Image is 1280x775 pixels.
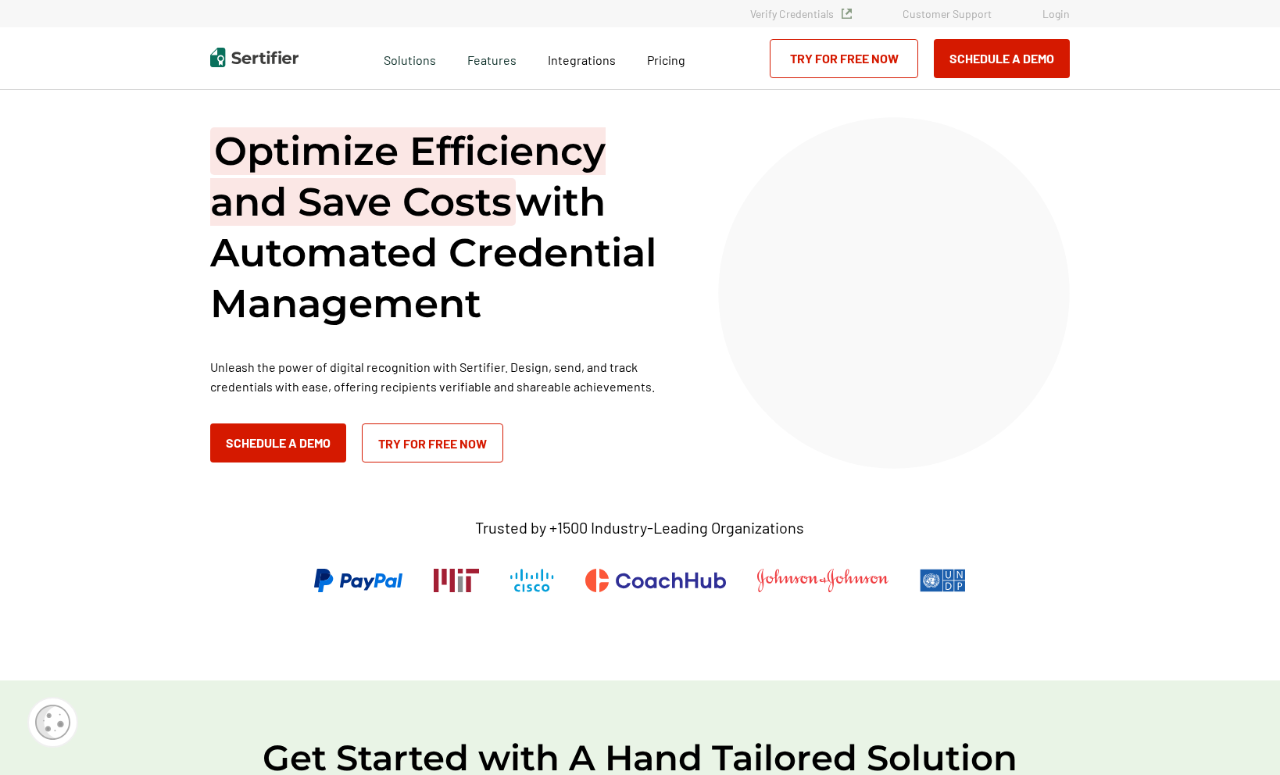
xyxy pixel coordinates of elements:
a: Try for Free Now [362,423,503,462]
img: PayPal [314,569,402,592]
a: Try for Free Now [770,39,918,78]
img: Verified [842,9,852,19]
span: Integrations [548,52,616,67]
span: Solutions [384,48,436,68]
h1: with Automated Credential Management [210,126,679,329]
a: Login [1042,7,1070,20]
img: Cisco [510,569,554,592]
button: Schedule a Demo [934,39,1070,78]
img: CoachHub [585,569,726,592]
a: Verify Credentials [750,7,852,20]
img: UNDP [920,569,966,592]
a: Customer Support [903,7,992,20]
p: Trusted by +1500 Industry-Leading Organizations [475,518,804,537]
img: Massachusetts Institute of Technology [434,569,479,592]
p: Unleash the power of digital recognition with Sertifier. Design, send, and track credentials with... [210,357,679,396]
span: Pricing [647,52,685,67]
span: Features [467,48,517,68]
a: Integrations [548,48,616,68]
a: Pricing [647,48,685,68]
img: Johnson & Johnson [757,569,888,592]
button: Schedule a Demo [210,423,346,462]
img: Sertifier | Digital Credentialing Platform [210,48,299,67]
img: Cookie Popup Icon [35,705,70,740]
span: Optimize Efficiency and Save Costs [210,127,606,226]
